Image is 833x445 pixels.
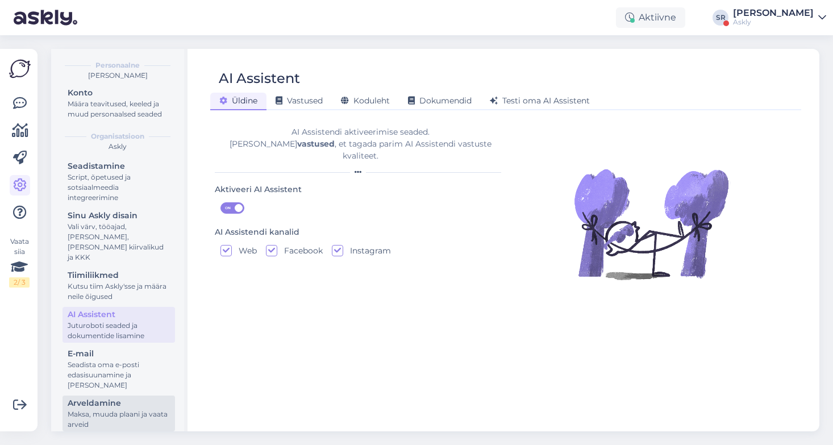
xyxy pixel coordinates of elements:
[733,9,814,18] div: [PERSON_NAME]
[68,172,170,203] div: Script, õpetused ja sotsiaalmeedia integreerimine
[68,409,170,430] div: Maksa, muuda plaani ja vaata arveid
[215,126,506,162] div: AI Assistendi aktiveerimise seaded. [PERSON_NAME] , et tagada parim AI Assistendi vastuste kvalit...
[68,87,170,99] div: Konto
[68,397,170,409] div: Arveldamine
[63,159,175,205] a: SeadistamineScript, õpetused ja sotsiaalmeedia integreerimine
[733,18,814,27] div: Askly
[68,99,170,119] div: Määra teavitused, keeled ja muud personaalsed seaded
[733,9,826,27] a: [PERSON_NAME]Askly
[219,68,300,89] div: AI Assistent
[490,95,590,106] span: Testi oma AI Assistent
[219,95,257,106] span: Üldine
[68,360,170,390] div: Seadista oma e-posti edasisuunamine ja [PERSON_NAME]
[408,95,472,106] span: Dokumendid
[277,245,323,256] label: Facebook
[60,70,175,81] div: [PERSON_NAME]
[9,58,31,80] img: Askly Logo
[63,85,175,121] a: KontoMäära teavitused, keeled ja muud personaalsed seaded
[95,60,140,70] b: Personaalne
[276,95,323,106] span: Vastused
[9,277,30,288] div: 2 / 3
[68,309,170,321] div: AI Assistent
[68,348,170,360] div: E-mail
[713,10,728,26] div: SR
[63,396,175,431] a: ArveldamineMaksa, muuda plaani ja vaata arveid
[343,245,391,256] label: Instagram
[616,7,685,28] div: Aktiivne
[63,208,175,264] a: Sinu Askly disainVali värv, tööajad, [PERSON_NAME], [PERSON_NAME] kiirvalikud ja KKK
[215,184,302,196] div: Aktiveeri AI Assistent
[221,203,235,213] span: ON
[63,346,175,392] a: E-mailSeadista oma e-posti edasisuunamine ja [PERSON_NAME]
[91,131,144,142] b: Organisatsioon
[9,236,30,288] div: Vaata siia
[68,281,170,302] div: Kutsu tiim Askly'sse ja määra neile õigused
[63,268,175,303] a: TiimiliikmedKutsu tiim Askly'sse ja määra neile õigused
[63,307,175,343] a: AI AssistentJuturoboti seaded ja dokumentide lisamine
[68,222,170,263] div: Vali värv, tööajad, [PERSON_NAME], [PERSON_NAME] kiirvalikud ja KKK
[60,142,175,152] div: Askly
[215,226,299,239] div: AI Assistendi kanalid
[297,139,335,149] b: vastused
[232,245,257,256] label: Web
[68,321,170,341] div: Juturoboti seaded ja dokumentide lisamine
[341,95,390,106] span: Koduleht
[572,144,731,303] img: Illustration
[68,269,170,281] div: Tiimiliikmed
[68,210,170,222] div: Sinu Askly disain
[68,160,170,172] div: Seadistamine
